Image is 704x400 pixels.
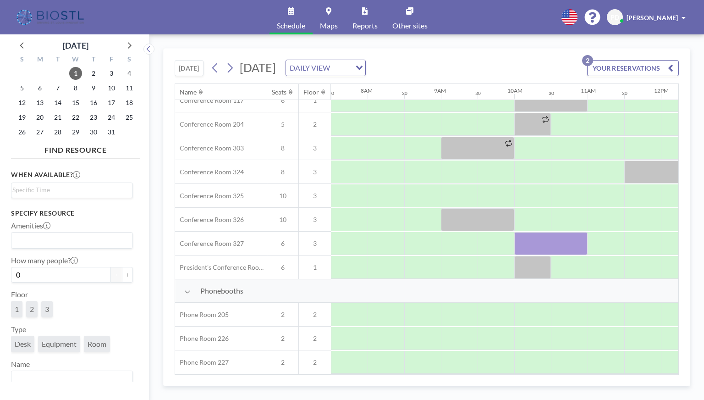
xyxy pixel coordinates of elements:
[175,334,229,343] span: Phone Room 226
[299,239,331,248] span: 3
[12,234,127,246] input: Search for option
[175,358,229,367] span: Phone Room 227
[267,263,298,272] span: 6
[299,263,331,272] span: 1
[175,311,229,319] span: Phone Room 205
[87,96,100,109] span: Thursday, October 16, 2025
[180,88,197,96] div: Name
[11,325,26,334] label: Type
[69,126,82,139] span: Wednesday, October 29, 2025
[320,22,338,29] span: Maps
[240,61,276,74] span: [DATE]
[267,192,298,200] span: 10
[11,183,132,197] div: Search for option
[286,60,365,76] div: Search for option
[33,82,46,94] span: Monday, October 6, 2025
[123,96,136,109] span: Saturday, October 18, 2025
[175,120,244,128] span: Conference Room 204
[299,168,331,176] span: 3
[267,216,298,224] span: 10
[267,120,298,128] span: 5
[333,62,350,74] input: Search for option
[11,221,50,230] label: Amenities
[622,90,627,96] div: 30
[267,168,298,176] span: 8
[299,192,331,200] span: 3
[88,339,106,348] span: Room
[69,96,82,109] span: Wednesday, October 15, 2025
[507,87,522,94] div: 10AM
[51,82,64,94] span: Tuesday, October 7, 2025
[299,216,331,224] span: 3
[15,339,31,348] span: Desk
[288,62,332,74] span: DAILY VIEW
[175,144,244,152] span: Conference Room 303
[123,111,136,124] span: Saturday, October 25, 2025
[123,82,136,94] span: Saturday, October 11, 2025
[267,311,298,319] span: 2
[267,358,298,367] span: 2
[175,192,244,200] span: Conference Room 325
[610,13,619,22] span: PD
[11,209,133,217] h3: Specify resource
[123,67,136,80] span: Saturday, October 4, 2025
[175,263,267,272] span: President's Conference Room - 109
[175,168,244,176] span: Conference Room 324
[392,22,428,29] span: Other sites
[16,111,28,124] span: Sunday, October 19, 2025
[361,87,373,94] div: 8AM
[105,67,118,80] span: Friday, October 3, 2025
[31,54,49,66] div: M
[175,60,203,76] button: [DATE]
[11,233,132,248] div: Search for option
[84,54,102,66] div: T
[272,88,286,96] div: Seats
[51,96,64,109] span: Tuesday, October 14, 2025
[581,87,596,94] div: 11AM
[105,96,118,109] span: Friday, October 17, 2025
[267,334,298,343] span: 2
[87,67,100,80] span: Thursday, October 2, 2025
[299,358,331,367] span: 2
[11,142,140,155] h4: FIND RESOURCE
[69,111,82,124] span: Wednesday, October 22, 2025
[587,60,679,76] button: YOUR RESERVATIONS2
[16,126,28,139] span: Sunday, October 26, 2025
[30,305,34,313] span: 2
[33,96,46,109] span: Monday, October 13, 2025
[13,54,31,66] div: S
[69,67,82,80] span: Wednesday, October 1, 2025
[175,239,244,248] span: Conference Room 327
[15,8,88,27] img: organization-logo
[33,126,46,139] span: Monday, October 27, 2025
[16,82,28,94] span: Sunday, October 5, 2025
[267,239,298,248] span: 6
[87,126,100,139] span: Thursday, October 30, 2025
[51,111,64,124] span: Tuesday, October 21, 2025
[51,126,64,139] span: Tuesday, October 28, 2025
[12,373,127,385] input: Search for option
[277,22,305,29] span: Schedule
[33,111,46,124] span: Monday, October 20, 2025
[111,267,122,283] button: -
[627,14,678,22] span: [PERSON_NAME]
[105,126,118,139] span: Friday, October 31, 2025
[299,144,331,152] span: 3
[582,55,593,66] p: 2
[267,144,298,152] span: 8
[654,87,669,94] div: 12PM
[434,87,446,94] div: 9AM
[69,82,82,94] span: Wednesday, October 8, 2025
[303,88,319,96] div: Floor
[299,311,331,319] span: 2
[402,90,407,96] div: 30
[267,96,298,105] span: 6
[549,90,554,96] div: 30
[12,185,127,195] input: Search for option
[45,305,49,313] span: 3
[299,120,331,128] span: 2
[175,96,244,105] span: Conference Room 117
[11,290,28,299] label: Floor
[120,54,138,66] div: S
[11,360,30,369] label: Name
